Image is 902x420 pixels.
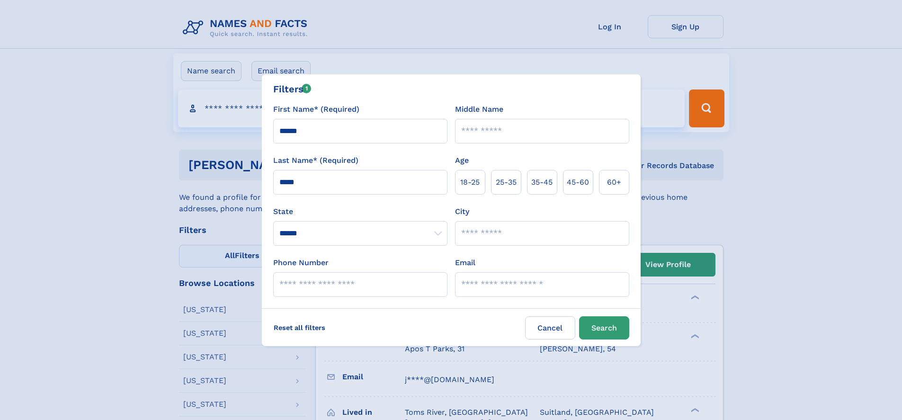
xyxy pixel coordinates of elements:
[525,316,575,340] label: Cancel
[273,82,312,96] div: Filters
[607,177,621,188] span: 60+
[273,257,329,268] label: Phone Number
[455,206,469,217] label: City
[567,177,589,188] span: 45‑60
[531,177,553,188] span: 35‑45
[273,206,447,217] label: State
[455,104,503,115] label: Middle Name
[268,316,331,339] label: Reset all filters
[273,155,358,166] label: Last Name* (Required)
[455,257,475,268] label: Email
[460,177,480,188] span: 18‑25
[579,316,629,340] button: Search
[496,177,517,188] span: 25‑35
[273,104,359,115] label: First Name* (Required)
[455,155,469,166] label: Age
